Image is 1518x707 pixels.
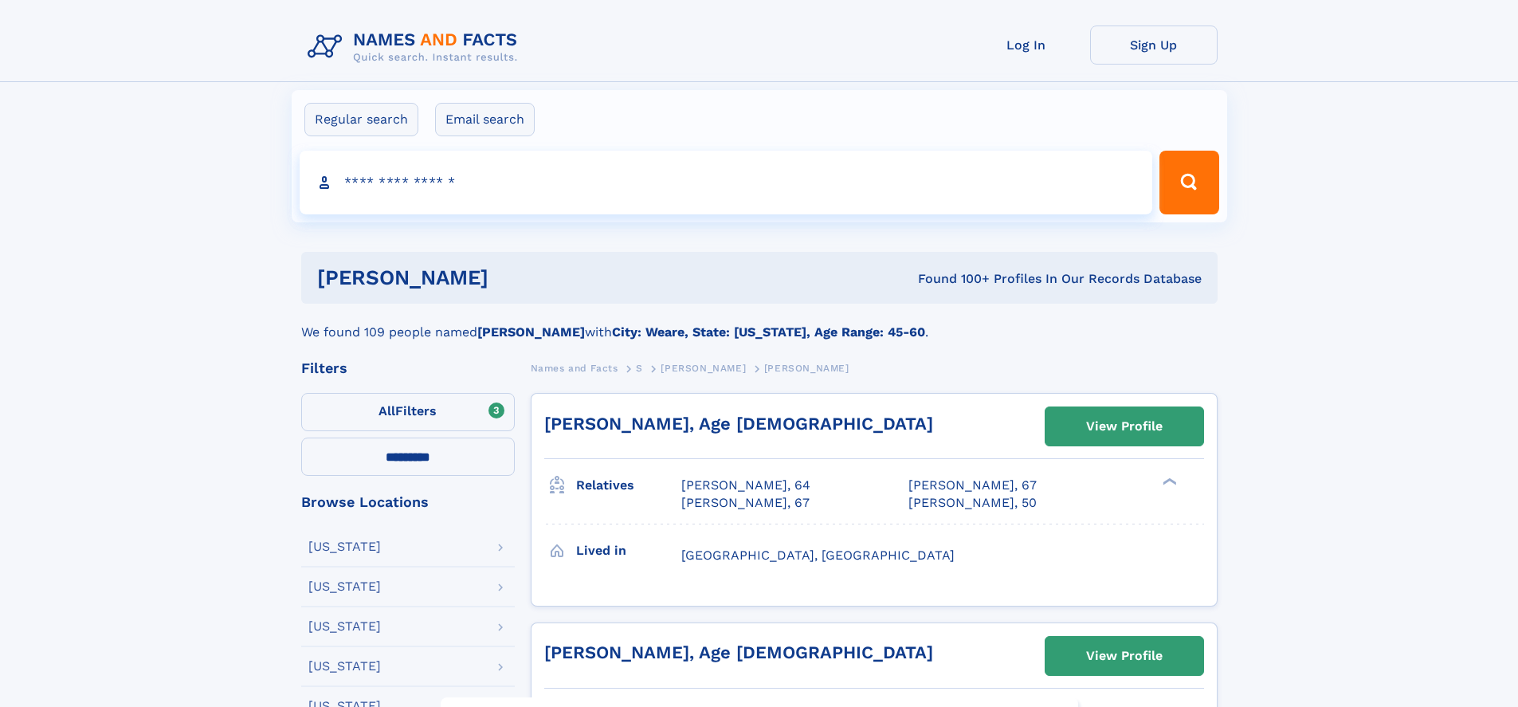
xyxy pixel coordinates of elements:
[308,620,381,633] div: [US_STATE]
[304,103,418,136] label: Regular search
[1086,408,1163,445] div: View Profile
[435,103,535,136] label: Email search
[1045,407,1203,446] a: View Profile
[300,151,1153,214] input: search input
[681,548,955,563] span: [GEOGRAPHIC_DATA], [GEOGRAPHIC_DATA]
[963,26,1090,65] a: Log In
[576,537,681,564] h3: Lived in
[703,270,1202,288] div: Found 100+ Profiles In Our Records Database
[1159,477,1178,487] div: ❯
[636,363,643,374] span: S
[308,660,381,673] div: [US_STATE]
[308,540,381,553] div: [US_STATE]
[612,324,925,340] b: City: Weare, State: [US_STATE], Age Range: 45-60
[544,642,933,662] a: [PERSON_NAME], Age [DEMOGRAPHIC_DATA]
[661,358,746,378] a: [PERSON_NAME]
[1086,638,1163,674] div: View Profile
[317,268,704,288] h1: [PERSON_NAME]
[1159,151,1218,214] button: Search Button
[764,363,849,374] span: [PERSON_NAME]
[301,26,531,69] img: Logo Names and Facts
[1045,637,1203,675] a: View Profile
[681,477,810,494] a: [PERSON_NAME], 64
[379,403,395,418] span: All
[908,477,1037,494] a: [PERSON_NAME], 67
[681,494,810,512] a: [PERSON_NAME], 67
[301,393,515,431] label: Filters
[661,363,746,374] span: [PERSON_NAME]
[301,361,515,375] div: Filters
[576,472,681,499] h3: Relatives
[636,358,643,378] a: S
[544,414,933,434] a: [PERSON_NAME], Age [DEMOGRAPHIC_DATA]
[477,324,585,340] b: [PERSON_NAME]
[301,495,515,509] div: Browse Locations
[1090,26,1218,65] a: Sign Up
[908,494,1037,512] a: [PERSON_NAME], 50
[308,580,381,593] div: [US_STATE]
[301,304,1218,342] div: We found 109 people named with .
[531,358,618,378] a: Names and Facts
